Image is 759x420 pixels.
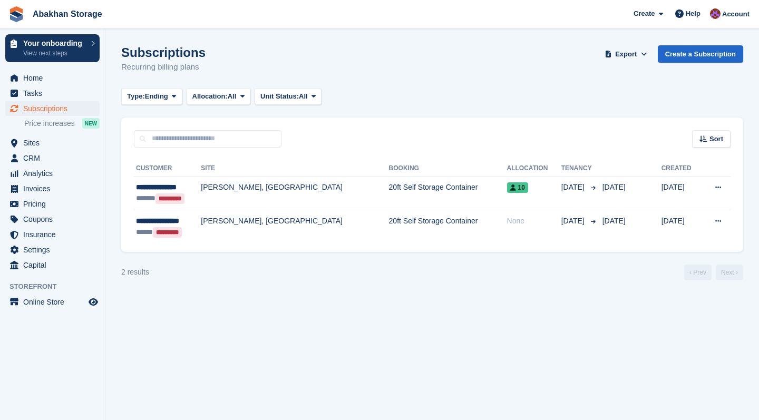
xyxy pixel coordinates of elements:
div: 2 results [121,267,149,278]
span: Settings [23,242,86,257]
h1: Subscriptions [121,45,206,60]
a: Next [716,265,743,280]
span: [DATE] [561,182,587,193]
span: [DATE] [602,217,626,225]
span: Create [634,8,655,19]
th: Allocation [507,160,561,177]
img: stora-icon-8386f47178a22dfd0bd8f6a31ec36ba5ce8667c1dd55bd0f319d3a0aa187defe.svg [8,6,24,22]
th: Tenancy [561,160,598,177]
span: Sites [23,135,86,150]
th: Created [661,160,702,177]
td: 20ft Self Storage Container [389,210,507,243]
p: Recurring billing plans [121,61,206,73]
span: Pricing [23,197,86,211]
a: menu [5,166,100,181]
th: Customer [134,160,201,177]
img: William Abakhan [710,8,721,19]
a: Preview store [87,296,100,308]
span: Insurance [23,227,86,242]
a: menu [5,181,100,196]
span: Tasks [23,86,86,101]
p: Your onboarding [23,40,86,47]
span: Type: [127,91,145,102]
a: menu [5,101,100,116]
span: [DATE] [602,183,626,191]
span: [DATE] [561,216,587,227]
td: [DATE] [661,177,702,210]
span: Sort [709,134,723,144]
span: Analytics [23,166,86,181]
span: Coupons [23,212,86,227]
a: menu [5,71,100,85]
a: menu [5,242,100,257]
a: menu [5,295,100,309]
span: Allocation: [192,91,228,102]
span: 10 [507,182,528,193]
span: Capital [23,258,86,272]
a: menu [5,135,100,150]
a: menu [5,258,100,272]
span: Subscriptions [23,101,86,116]
nav: Page [682,265,745,280]
a: menu [5,227,100,242]
div: None [507,216,561,227]
span: Home [23,71,86,85]
a: Abakhan Storage [28,5,106,23]
span: Help [686,8,700,19]
span: CRM [23,151,86,165]
a: menu [5,151,100,165]
th: Booking [389,160,507,177]
a: Your onboarding View next steps [5,34,100,62]
span: Online Store [23,295,86,309]
span: Ending [145,91,168,102]
button: Unit Status: All [255,88,322,105]
td: [DATE] [661,210,702,243]
span: Unit Status: [260,91,299,102]
a: Previous [684,265,712,280]
td: [PERSON_NAME], [GEOGRAPHIC_DATA] [201,177,388,210]
a: menu [5,197,100,211]
div: NEW [82,118,100,129]
span: All [228,91,237,102]
button: Allocation: All [187,88,251,105]
a: menu [5,212,100,227]
a: Create a Subscription [658,45,743,63]
button: Export [603,45,649,63]
p: View next steps [23,48,86,58]
span: Account [722,9,750,19]
th: Site [201,160,388,177]
a: Price increases NEW [24,118,100,129]
a: menu [5,86,100,101]
span: Price increases [24,119,75,129]
td: 20ft Self Storage Container [389,177,507,210]
span: Export [615,49,637,60]
span: Invoices [23,181,86,196]
td: [PERSON_NAME], [GEOGRAPHIC_DATA] [201,210,388,243]
span: Storefront [9,281,105,292]
span: All [299,91,308,102]
button: Type: Ending [121,88,182,105]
